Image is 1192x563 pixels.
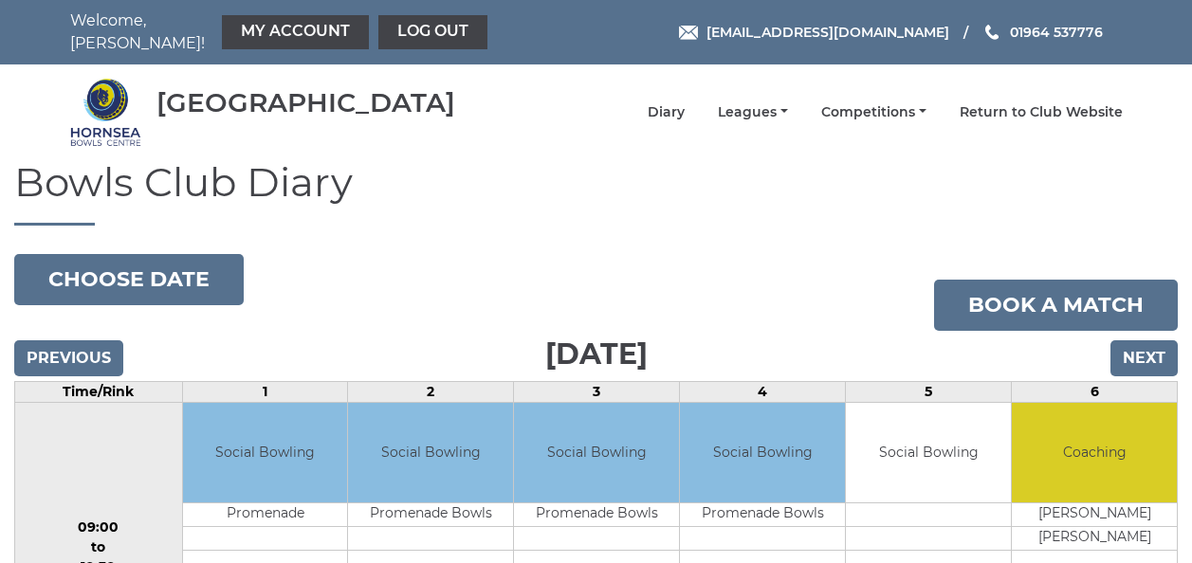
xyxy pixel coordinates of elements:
[934,280,1178,331] a: Book a match
[1012,526,1177,550] td: [PERSON_NAME]
[348,502,513,526] td: Promenade Bowls
[182,382,348,403] td: 1
[348,382,514,403] td: 2
[514,382,680,403] td: 3
[680,403,845,502] td: Social Bowling
[14,160,1178,226] h1: Bowls Club Diary
[846,382,1012,403] td: 5
[1012,382,1178,403] td: 6
[14,340,123,376] input: Previous
[680,382,846,403] td: 4
[1012,403,1177,502] td: Coaching
[378,15,487,49] a: Log out
[15,382,183,403] td: Time/Rink
[982,22,1103,43] a: Phone us 01964 537776
[156,88,455,118] div: [GEOGRAPHIC_DATA]
[821,103,926,121] a: Competitions
[1012,502,1177,526] td: [PERSON_NAME]
[679,22,949,43] a: Email [EMAIL_ADDRESS][DOMAIN_NAME]
[70,77,141,148] img: Hornsea Bowls Centre
[183,403,348,502] td: Social Bowling
[1010,24,1103,41] span: 01964 537776
[70,9,492,55] nav: Welcome, [PERSON_NAME]!
[14,254,244,305] button: Choose date
[514,403,679,502] td: Social Bowling
[680,502,845,526] td: Promenade Bowls
[514,502,679,526] td: Promenade Bowls
[1110,340,1178,376] input: Next
[348,403,513,502] td: Social Bowling
[648,103,685,121] a: Diary
[985,25,999,40] img: Phone us
[183,502,348,526] td: Promenade
[679,26,698,40] img: Email
[718,103,788,121] a: Leagues
[222,15,369,49] a: My Account
[706,24,949,41] span: [EMAIL_ADDRESS][DOMAIN_NAME]
[846,403,1011,502] td: Social Bowling
[960,103,1123,121] a: Return to Club Website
